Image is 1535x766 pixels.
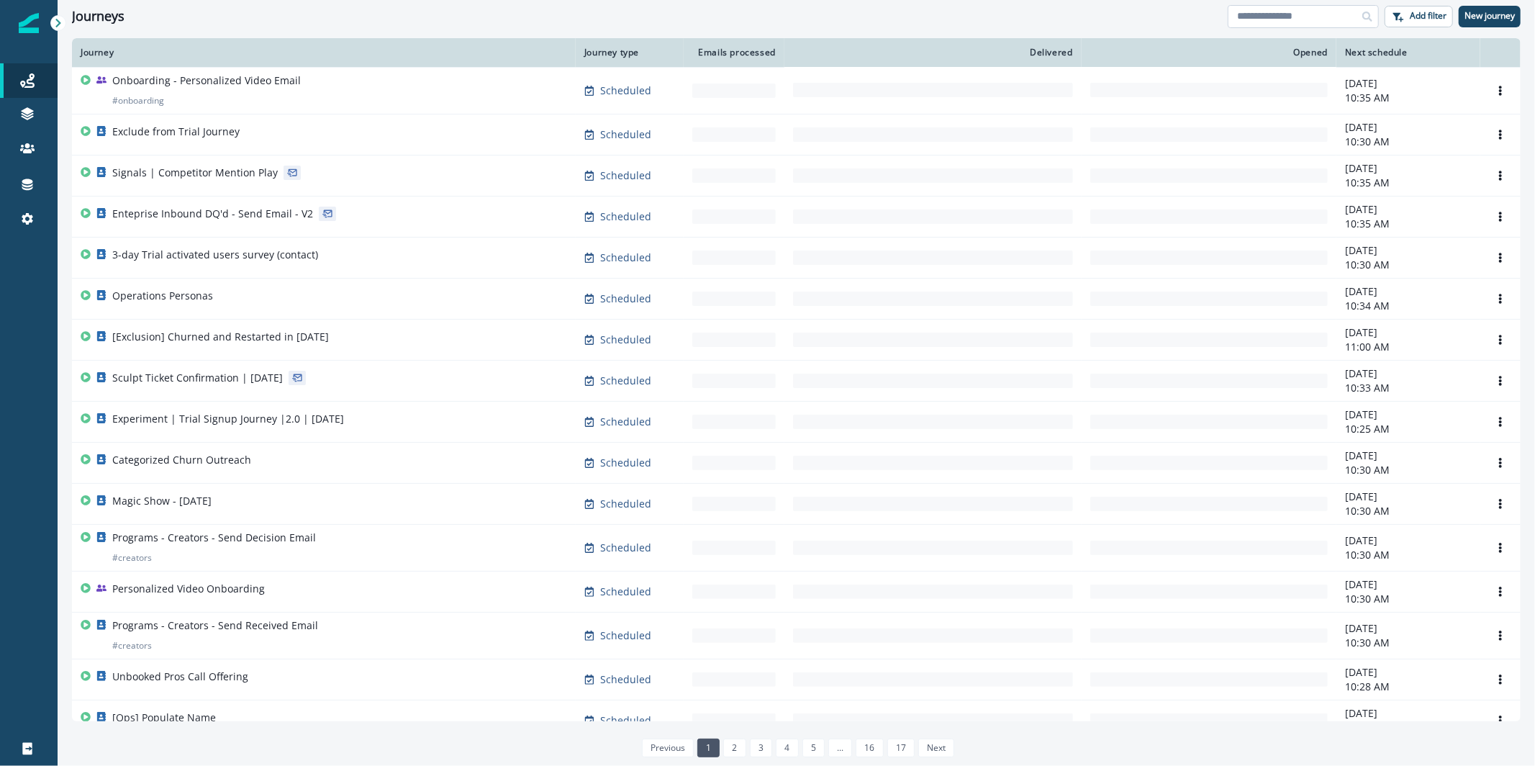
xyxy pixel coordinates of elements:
button: Options [1489,669,1512,690]
p: [Exclusion] Churned and Restarted in [DATE] [112,330,329,344]
button: Options [1489,710,1512,731]
p: 10:35 AM [1345,91,1472,105]
a: [Ops] Populate NameScheduled-[DATE]10:29 AMOptions [72,700,1521,741]
p: 10:35 AM [1345,217,1472,231]
p: [DATE] [1345,120,1472,135]
button: Options [1489,206,1512,227]
p: [DATE] [1345,243,1472,258]
ul: Pagination [638,739,955,757]
p: [DATE] [1345,665,1472,680]
p: Scheduled [600,292,651,306]
p: [DATE] [1345,325,1472,340]
button: Add filter [1385,6,1453,27]
p: 10:25 AM [1345,422,1472,436]
p: 10:33 AM [1345,381,1472,395]
p: Scheduled [600,251,651,265]
a: Next page [918,739,954,757]
a: Page 3 [750,739,772,757]
p: Exclude from Trial Journey [112,125,240,139]
p: Scheduled [600,585,651,599]
p: Personalized Video Onboarding [112,582,265,596]
a: Page 2 [723,739,746,757]
p: [DATE] [1345,407,1472,422]
button: Options [1489,329,1512,351]
p: [DATE] [1345,490,1472,504]
p: Categorized Churn Outreach [112,453,251,467]
p: Onboarding - Personalized Video Email [112,73,301,88]
button: Options [1489,80,1512,102]
button: Options [1489,537,1512,559]
button: Options [1489,370,1512,392]
div: Journey [81,47,567,58]
p: [Ops] Populate Name [112,711,216,725]
p: 10:30 AM [1345,592,1472,606]
p: 10:30 AM [1345,258,1472,272]
p: Scheduled [600,713,651,728]
a: Page 1 is your current page [697,739,720,757]
p: [DATE] [1345,533,1472,548]
p: Scheduled [600,127,651,142]
p: Scheduled [600,415,651,429]
a: Operations PersonasScheduled-[DATE]10:34 AMOptions [72,278,1521,319]
p: 10:30 AM [1345,504,1472,518]
p: Add filter [1410,11,1446,21]
a: 3-day Trial activated users survey (contact)Scheduled-[DATE]10:30 AMOptions [72,237,1521,278]
div: Next schedule [1345,47,1472,58]
div: Emails processed [692,47,776,58]
a: Enteprise Inbound DQ'd - Send Email - V2Scheduled-[DATE]10:35 AMOptions [72,196,1521,237]
p: [DATE] [1345,76,1472,91]
a: Page 17 [887,739,915,757]
a: Page 5 [802,739,825,757]
p: [DATE] [1345,706,1472,721]
button: Options [1489,411,1512,433]
a: Jump forward [828,739,852,757]
a: Signals | Competitor Mention PlayScheduled-[DATE]10:35 AMOptions [72,155,1521,196]
a: [Exclusion] Churned and Restarted in [DATE]Scheduled-[DATE]11:00 AMOptions [72,319,1521,360]
p: Operations Personas [112,289,213,303]
button: Options [1489,452,1512,474]
a: Page 16 [856,739,883,757]
button: Options [1489,493,1512,515]
a: Personalized Video OnboardingScheduled-[DATE]10:30 AMOptions [72,571,1521,612]
a: Sculpt Ticket Confirmation | [DATE]Scheduled-[DATE]10:33 AMOptions [72,360,1521,401]
p: Signals | Competitor Mention Play [112,166,278,180]
p: [DATE] [1345,202,1472,217]
p: Unbooked Pros Call Offering [112,670,248,684]
p: Magic Show - [DATE] [112,494,212,508]
button: Options [1489,288,1512,310]
p: [DATE] [1345,577,1472,592]
p: Scheduled [600,84,651,98]
p: # onboarding [112,94,164,108]
p: Scheduled [600,333,651,347]
a: Programs - Creators - Send Received Email#creatorsScheduled-[DATE]10:30 AMOptions [72,612,1521,659]
a: Page 4 [776,739,798,757]
a: Categorized Churn OutreachScheduled-[DATE]10:30 AMOptions [72,442,1521,483]
p: Scheduled [600,541,651,555]
p: Scheduled [600,456,651,470]
a: Unbooked Pros Call OfferingScheduled-[DATE]10:28 AMOptions [72,659,1521,700]
p: Scheduled [600,497,651,511]
p: Scheduled [600,672,651,687]
div: Opened [1090,47,1328,58]
p: 10:35 AM [1345,176,1472,190]
p: Scheduled [600,374,651,388]
a: Programs - Creators - Send Decision Email#creatorsScheduled-[DATE]10:30 AMOptions [72,524,1521,571]
a: Exclude from Trial JourneyScheduled-[DATE]10:30 AMOptions [72,114,1521,155]
p: Programs - Creators - Send Received Email [112,618,318,633]
div: Journey type [584,47,675,58]
p: Scheduled [600,628,651,643]
button: Options [1489,247,1512,269]
p: [DATE] [1345,161,1472,176]
p: 10:30 AM [1345,548,1472,562]
p: 10:29 AM [1345,721,1472,735]
p: Experiment | Trial Signup Journey |2.0 | [DATE] [112,412,344,426]
p: [DATE] [1345,621,1472,636]
p: [DATE] [1345,366,1472,381]
p: New journey [1464,11,1515,21]
a: Experiment | Trial Signup Journey |2.0 | [DATE]Scheduled-[DATE]10:25 AMOptions [72,401,1521,442]
p: Sculpt Ticket Confirmation | [DATE] [112,371,283,385]
p: Programs - Creators - Send Decision Email [112,531,316,545]
h1: Journeys [72,9,124,24]
button: New journey [1459,6,1521,27]
button: Options [1489,165,1512,186]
